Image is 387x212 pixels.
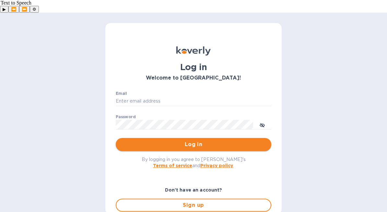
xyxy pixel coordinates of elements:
[176,46,211,56] img: Koverly
[116,75,271,81] h3: Welcome to [GEOGRAPHIC_DATA]!
[116,199,271,212] button: Sign up
[19,6,30,13] button: Forward
[116,96,271,106] input: Enter email address
[116,62,271,72] h1: Log in
[116,115,135,119] label: Password
[116,92,127,96] label: Email
[200,163,233,168] a: Privacy policy
[116,138,271,151] button: Log in
[8,6,19,13] button: Previous
[122,201,265,209] span: Sign up
[142,157,246,168] span: By logging in you agree to [PERSON_NAME]'s and .
[256,118,269,131] button: toggle password visibility
[121,141,266,148] span: Log in
[153,163,192,168] a: Terms of service
[165,187,222,193] b: Don't have an account?
[30,6,39,13] button: Settings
